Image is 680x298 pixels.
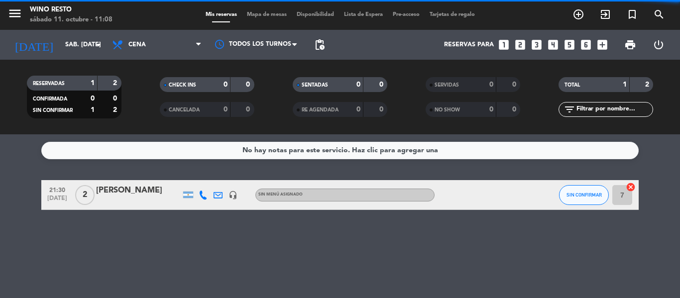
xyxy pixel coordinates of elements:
[96,184,181,197] div: [PERSON_NAME]
[530,38,543,51] i: looks_3
[91,106,95,113] strong: 1
[425,12,480,17] span: Tarjetas de regalo
[559,185,609,205] button: SIN CONFIRMAR
[246,106,252,113] strong: 0
[128,41,146,48] span: Cena
[379,81,385,88] strong: 0
[626,182,636,192] i: cancel
[33,81,65,86] span: RESERVADAS
[563,38,576,51] i: looks_5
[33,97,67,101] span: CONFIRMADA
[565,83,580,88] span: TOTAL
[339,12,388,17] span: Lista de Espera
[653,39,665,51] i: power_settings_new
[444,41,494,48] span: Reservas para
[75,185,95,205] span: 2
[30,5,113,15] div: Wino Resto
[626,8,638,20] i: turned_in_not
[91,95,95,102] strong: 0
[435,107,460,112] span: NO SHOW
[7,6,22,21] i: menu
[623,81,627,88] strong: 1
[567,192,602,198] span: SIN CONFIRMAR
[228,191,237,199] i: headset_mic
[169,83,196,88] span: CHECK INS
[302,107,339,112] span: RE AGENDADA
[258,193,303,197] span: Sin menú asignado
[575,104,653,115] input: Filtrar por nombre...
[7,34,60,56] i: [DATE]
[30,15,113,25] div: sábado 11. octubre - 11:08
[292,12,339,17] span: Disponibilidad
[113,106,119,113] strong: 2
[497,38,510,51] i: looks_one
[644,30,673,60] div: LOG OUT
[388,12,425,17] span: Pre-acceso
[45,195,70,206] span: [DATE]
[653,8,665,20] i: search
[489,81,493,88] strong: 0
[379,106,385,113] strong: 0
[547,38,560,51] i: looks_4
[435,83,459,88] span: SERVIDAS
[314,39,326,51] span: pending_actions
[599,8,611,20] i: exit_to_app
[113,95,119,102] strong: 0
[93,39,105,51] i: arrow_drop_down
[645,81,651,88] strong: 2
[242,145,438,156] div: No hay notas para este servicio. Haz clic para agregar una
[564,103,575,115] i: filter_list
[91,80,95,87] strong: 1
[302,83,328,88] span: SENTADAS
[169,107,200,112] span: CANCELADA
[246,81,252,88] strong: 0
[596,38,609,51] i: add_box
[33,108,73,113] span: SIN CONFIRMAR
[356,106,360,113] strong: 0
[224,81,227,88] strong: 0
[356,81,360,88] strong: 0
[572,8,584,20] i: add_circle_outline
[224,106,227,113] strong: 0
[7,6,22,24] button: menu
[113,80,119,87] strong: 2
[579,38,592,51] i: looks_6
[201,12,242,17] span: Mis reservas
[514,38,527,51] i: looks_two
[45,184,70,195] span: 21:30
[489,106,493,113] strong: 0
[242,12,292,17] span: Mapa de mesas
[624,39,636,51] span: print
[512,106,518,113] strong: 0
[512,81,518,88] strong: 0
